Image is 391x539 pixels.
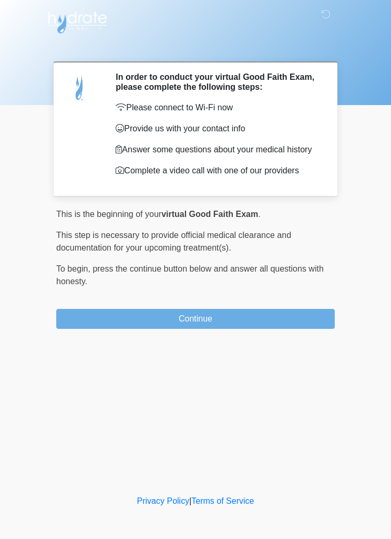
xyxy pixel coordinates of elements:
p: Answer some questions about your medical history [116,143,319,156]
span: This step is necessary to provide official medical clearance and documentation for your upcoming ... [56,231,291,252]
h1: ‎ ‎ ‎ [48,38,343,57]
span: . [258,210,260,219]
img: Agent Avatar [64,72,96,103]
h2: In order to conduct your virtual Good Faith Exam, please complete the following steps: [116,72,319,92]
p: Please connect to Wi-Fi now [116,101,319,114]
span: To begin, [56,264,92,273]
strong: virtual Good Faith Exam [161,210,258,219]
a: Privacy Policy [137,496,190,505]
span: press the continue button below and answer all questions with honesty. [56,264,324,286]
p: Provide us with your contact info [116,122,319,135]
p: Complete a video call with one of our providers [116,164,319,177]
a: | [189,496,191,505]
a: Terms of Service [191,496,254,505]
img: Hydrate IV Bar - Scottsdale Logo [46,8,109,34]
button: Continue [56,309,335,329]
span: This is the beginning of your [56,210,161,219]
